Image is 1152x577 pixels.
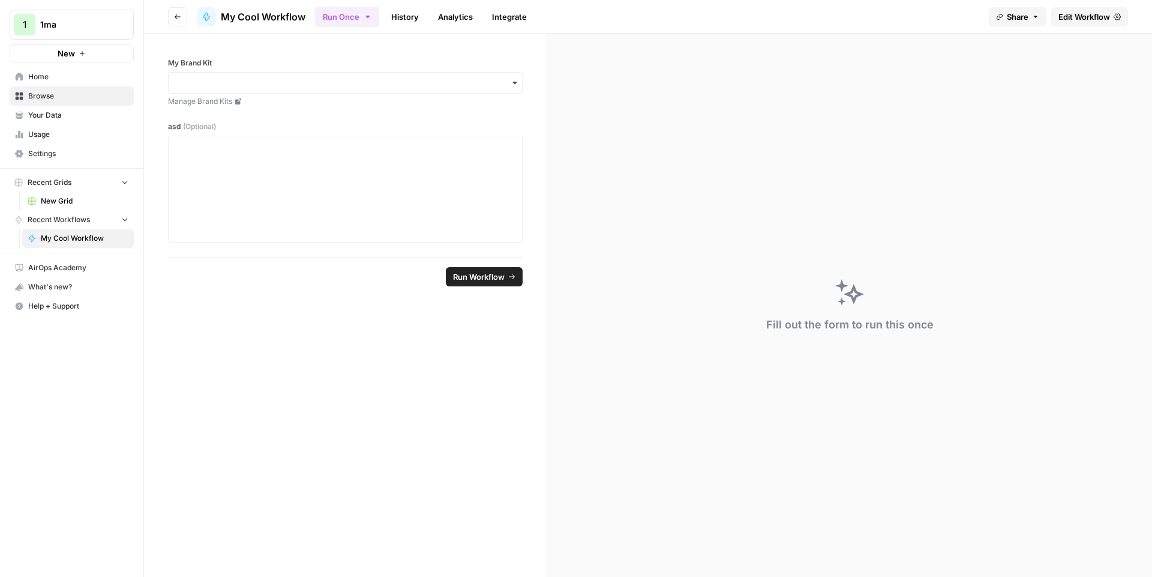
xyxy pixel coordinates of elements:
[1007,11,1028,23] span: Share
[431,7,480,26] a: Analytics
[22,192,134,211] a: New Grid
[10,67,134,86] a: Home
[41,233,128,244] span: My Cool Workflow
[766,316,934,333] div: Fill out the form to run this once
[10,10,134,40] button: Workspace: 1ma
[989,7,1046,26] button: Share
[28,262,128,273] span: AirOps Academy
[221,10,305,24] span: My Cool Workflow
[183,121,216,132] span: (Optional)
[10,144,134,163] a: Settings
[10,174,134,192] button: Recent Grids
[22,229,134,248] a: My Cool Workflow
[1051,7,1128,26] a: Edit Workflow
[40,19,113,31] span: 1ma
[28,110,128,121] span: Your Data
[315,7,379,27] button: Run Once
[485,7,534,26] a: Integrate
[10,258,134,277] a: AirOps Academy
[10,125,134,144] a: Usage
[10,211,134,229] button: Recent Workflows
[28,91,128,101] span: Browse
[10,86,134,106] a: Browse
[28,177,71,188] span: Recent Grids
[446,267,523,286] button: Run Workflow
[1058,11,1110,23] span: Edit Workflow
[453,271,505,283] span: Run Workflow
[10,297,134,316] button: Help + Support
[28,301,128,312] span: Help + Support
[10,277,134,297] button: What's new?
[384,7,426,26] a: History
[28,71,128,82] span: Home
[197,7,305,26] a: My Cool Workflow
[168,121,523,132] label: asd
[41,196,128,207] span: New Grid
[28,214,90,225] span: Recent Workflows
[10,44,134,62] button: New
[10,278,133,296] div: What's new?
[58,47,75,59] span: New
[23,17,27,32] span: 1
[28,148,128,159] span: Settings
[168,96,523,107] a: Manage Brand Kits
[28,129,128,140] span: Usage
[10,106,134,125] a: Your Data
[168,58,523,68] label: My Brand Kit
